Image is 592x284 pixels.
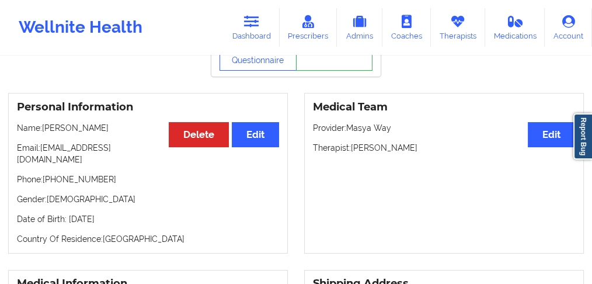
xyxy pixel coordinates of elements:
[17,193,279,205] p: Gender: [DEMOGRAPHIC_DATA]
[17,213,279,225] p: Date of Birth: [DATE]
[573,113,592,160] a: Report Bug
[485,8,545,47] a: Medications
[313,101,575,114] h3: Medical Team
[224,8,280,47] a: Dashboard
[17,142,279,165] p: Email: [EMAIL_ADDRESS][DOMAIN_NAME]
[17,101,279,114] h3: Personal Information
[528,122,575,147] button: Edit
[382,8,431,47] a: Coaches
[169,122,229,147] button: Delete
[232,122,279,147] button: Edit
[431,8,485,47] a: Therapists
[17,233,279,245] p: Country Of Residence: [GEOGRAPHIC_DATA]
[220,41,297,71] button: View Questionnaire
[337,8,382,47] a: Admins
[313,122,575,134] p: Provider: Masya Way
[17,122,279,134] p: Name: [PERSON_NAME]
[313,142,575,154] p: Therapist: [PERSON_NAME]
[545,8,592,47] a: Account
[296,41,373,71] a: Notes
[280,8,337,47] a: Prescribers
[17,174,279,185] p: Phone: [PHONE_NUMBER]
